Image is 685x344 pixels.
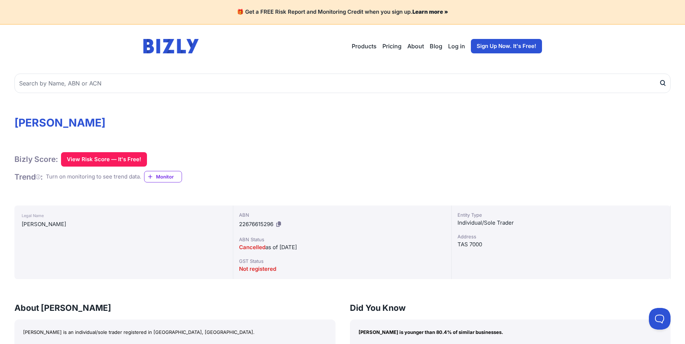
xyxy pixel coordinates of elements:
div: Individual/Sole Trader [458,219,664,227]
div: Address [458,233,664,240]
div: Turn on monitoring to see trend data. [46,173,141,181]
div: as of [DATE] [239,243,446,252]
input: Search by Name, ABN or ACN [14,74,671,93]
button: View Risk Score — It's Free! [61,152,147,167]
span: Cancelled [239,244,265,251]
iframe: Toggle Customer Support [649,308,671,330]
span: 22676615296 [239,221,273,228]
div: ABN [239,211,446,219]
a: Sign Up Now. It's Free! [471,39,542,53]
h3: Did You Know [350,302,671,314]
h1: Trend : [14,172,43,182]
a: Learn more » [412,8,448,15]
div: TAS 7000 [458,240,664,249]
div: [PERSON_NAME] [22,220,226,229]
p: [PERSON_NAME] is younger than 80.4% of similar businesses. [359,328,662,336]
p: [PERSON_NAME] is an individual/sole trader registered in [GEOGRAPHIC_DATA], [GEOGRAPHIC_DATA]. [23,328,327,336]
a: Pricing [382,42,402,50]
h3: About [PERSON_NAME] [14,302,335,314]
button: Products [352,42,377,50]
div: Legal Name [22,211,226,220]
a: About [407,42,424,50]
a: Monitor [144,171,182,182]
a: Blog [430,42,442,50]
h1: [PERSON_NAME] [14,116,671,129]
div: Entity Type [458,211,664,219]
a: Log in [448,42,465,50]
div: GST Status [239,257,446,265]
h4: 🎁 Get a FREE Risk Report and Monitoring Credit when you sign up. [9,9,676,16]
span: Not registered [239,265,276,272]
h1: Bizly Score: [14,154,58,164]
div: ABN Status [239,236,446,243]
span: Monitor [156,173,182,180]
